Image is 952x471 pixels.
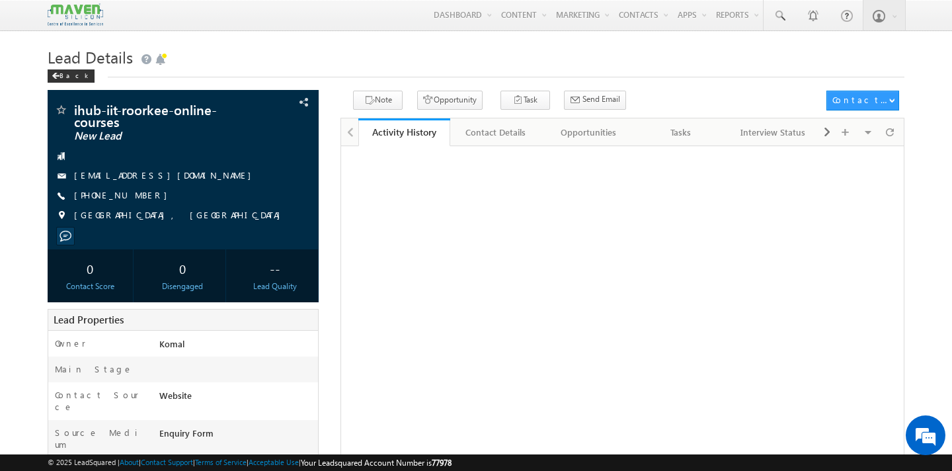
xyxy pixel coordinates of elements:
[156,427,318,445] div: Enquiry Form
[48,69,95,83] div: Back
[120,458,139,466] a: About
[51,280,130,292] div: Contact Score
[55,337,86,349] label: Owner
[301,458,452,468] span: Your Leadsquared Account Number is
[48,3,103,26] img: Custom Logo
[368,126,441,138] div: Activity History
[543,118,635,146] a: Opportunities
[582,93,620,105] span: Send Email
[48,46,133,67] span: Lead Details
[645,124,715,140] div: Tasks
[141,458,193,466] a: Contact Support
[564,91,626,110] button: Send Email
[358,118,451,146] a: Activity History
[236,280,315,292] div: Lead Quality
[417,91,483,110] button: Opportunity
[159,338,184,349] span: Komal
[553,124,623,140] div: Opportunities
[55,389,146,413] label: Contact Source
[826,91,899,110] button: Contact Actions
[450,118,543,146] a: Contact Details
[500,91,550,110] button: Task
[51,256,130,280] div: 0
[236,256,315,280] div: --
[74,189,174,202] span: [PHONE_NUMBER]
[143,280,222,292] div: Disengaged
[738,124,808,140] div: Interview Status
[727,118,820,146] a: Interview Status
[635,118,727,146] a: Tasks
[195,458,247,466] a: Terms of Service
[48,69,101,80] a: Back
[353,91,403,110] button: Note
[156,389,318,407] div: Website
[74,103,241,127] span: ihub-iit-roorkee-online-courses
[461,124,531,140] div: Contact Details
[832,94,889,106] div: Contact Actions
[143,256,222,280] div: 0
[55,427,146,450] label: Source Medium
[74,169,258,181] a: [EMAIL_ADDRESS][DOMAIN_NAME]
[74,130,241,143] span: New Lead
[74,209,287,222] span: [GEOGRAPHIC_DATA], [GEOGRAPHIC_DATA]
[55,363,133,375] label: Main Stage
[54,313,124,326] span: Lead Properties
[432,458,452,468] span: 77978
[249,458,299,466] a: Acceptable Use
[48,456,452,469] span: © 2025 LeadSquared | | | | |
